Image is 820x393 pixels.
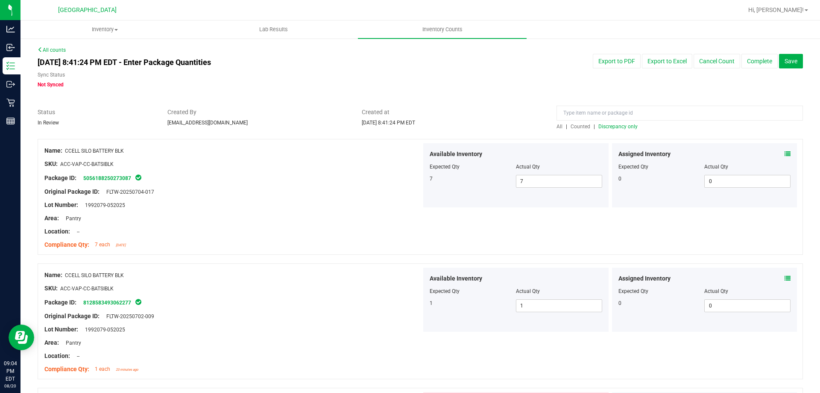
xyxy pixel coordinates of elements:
[81,327,125,333] span: 1992079-052025
[44,228,70,235] span: Location:
[95,242,110,248] span: 7 each
[116,368,138,372] span: 23 minutes ago
[411,26,474,33] span: Inventory Counts
[44,160,58,167] span: SKU:
[596,124,638,130] a: Discrepancy only
[58,6,117,14] span: [GEOGRAPHIC_DATA]
[6,62,15,70] inline-svg: Inventory
[38,108,155,117] span: Status
[135,298,142,306] span: In Sync
[566,124,567,130] span: |
[73,229,79,235] span: --
[556,124,562,130] span: All
[81,202,125,208] span: 1992079-052025
[44,339,59,346] span: Area:
[6,80,15,89] inline-svg: Outbound
[44,241,89,248] span: Compliance Qty:
[44,201,78,208] span: Lot Number:
[116,243,126,247] span: [DATE]
[135,173,142,182] span: In Sync
[779,54,803,68] button: Save
[358,21,527,38] a: Inventory Counts
[362,108,544,117] span: Created at
[44,147,62,154] span: Name:
[705,300,790,312] input: 0
[430,150,482,159] span: Available Inventory
[618,299,705,307] div: 0
[362,120,415,126] span: [DATE] 8:41:24 PM EDT
[571,124,590,130] span: Counted
[748,6,804,13] span: Hi, [PERSON_NAME]!
[516,175,602,187] input: 7
[785,58,797,65] span: Save
[38,71,65,79] label: Sync Status
[618,150,671,159] span: Assigned Inventory
[618,163,705,171] div: Expected Qty
[704,163,791,171] div: Actual Qty
[568,124,594,130] a: Counted
[44,188,100,195] span: Original Package ID:
[618,274,671,283] span: Assigned Inventory
[248,26,299,33] span: Lab Results
[9,325,34,350] iframe: Resource center
[44,366,89,372] span: Compliance Qty:
[556,124,566,130] a: All
[38,47,66,53] a: All counts
[38,120,59,126] span: In Review
[44,352,70,359] span: Location:
[20,21,189,38] a: Inventory
[741,54,778,68] button: Complete
[430,164,460,170] span: Expected Qty
[44,285,58,292] span: SKU:
[38,82,64,88] span: Not Synced
[83,175,131,181] a: 5056188250273087
[60,161,114,167] span: ACC-VAP-CC-BATSIBLK
[430,274,482,283] span: Available Inventory
[189,21,358,38] a: Lab Results
[38,58,479,67] h4: [DATE] 8:41:24 PM EDT - Enter Package Quantities
[6,43,15,52] inline-svg: Inbound
[4,360,17,383] p: 09:04 PM EDT
[556,106,803,121] input: Type item name or package id
[61,340,81,346] span: Pantry
[44,174,76,181] span: Package ID:
[167,120,248,126] span: [EMAIL_ADDRESS][DOMAIN_NAME]
[430,176,433,182] span: 7
[95,366,110,372] span: 1 each
[618,287,705,295] div: Expected Qty
[102,189,154,195] span: FLTW-20250704-017
[83,300,131,306] a: 8128583493062277
[102,313,154,319] span: FLTW-20250702-009
[593,54,641,68] button: Export to PDF
[60,286,114,292] span: ACC-VAP-CC-BATSIBLK
[594,124,595,130] span: |
[65,272,124,278] span: CCELL SILO BATTERY BLK
[44,313,100,319] span: Original Package ID:
[694,54,740,68] button: Cancel Count
[44,272,62,278] span: Name:
[430,300,433,306] span: 1
[430,288,460,294] span: Expected Qty
[65,148,124,154] span: CCELL SILO BATTERY BLK
[44,299,76,306] span: Package ID:
[21,26,189,33] span: Inventory
[167,108,349,117] span: Created By
[4,383,17,389] p: 08/20
[704,287,791,295] div: Actual Qty
[44,215,59,222] span: Area:
[61,216,81,222] span: Pantry
[516,300,602,312] input: 1
[516,164,540,170] span: Actual Qty
[44,326,78,333] span: Lot Number:
[618,175,705,183] div: 0
[73,353,79,359] span: --
[598,124,638,130] span: Discrepancy only
[6,25,15,33] inline-svg: Analytics
[516,288,540,294] span: Actual Qty
[642,54,692,68] button: Export to Excel
[6,117,15,125] inline-svg: Reports
[705,175,790,187] input: 0
[6,98,15,107] inline-svg: Retail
